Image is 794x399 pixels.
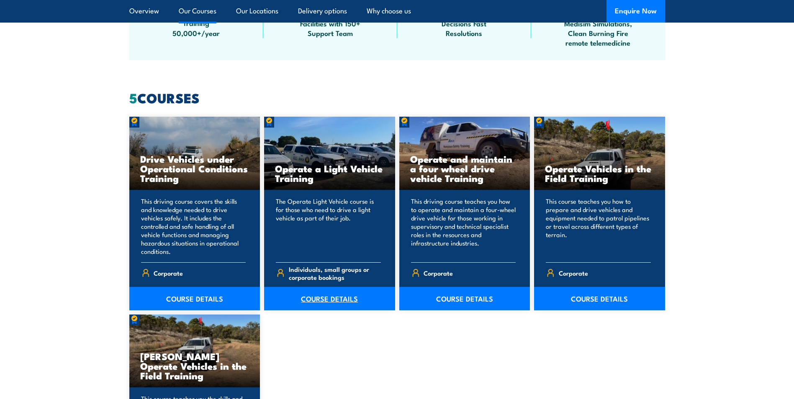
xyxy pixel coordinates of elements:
a: COURSE DETAILS [399,287,530,310]
h3: Operate and maintain a four wheel drive vehicle Training [410,154,519,183]
span: Corporate [154,266,183,279]
p: This driving course covers the skills and knowledge needed to drive vehicles safely. It includes ... [141,197,246,256]
span: Corporate [559,266,588,279]
span: Australia Wide Training 50,000+/year [159,8,234,38]
a: COURSE DETAILS [534,287,665,310]
h3: Drive Vehicles under Operational Conditions Training [140,154,249,183]
h3: Operate a Light Vehicle Training [275,164,384,183]
span: Fast Response Fast Decisions Fast Resolutions [427,8,502,38]
a: COURSE DETAILS [129,287,260,310]
a: COURSE DETAILS [264,287,395,310]
p: This course teaches you how to prepare and drive vehicles and equipment needed to patrol pipeline... [546,197,651,256]
h3: Operate Vehicles in the Field Training [545,164,654,183]
strong: 5 [129,87,137,108]
span: Individuals, small groups or corporate bookings [289,265,381,281]
h3: [PERSON_NAME] Operate Vehicles in the Field Training [140,351,249,380]
span: Corporate [424,266,453,279]
span: Technology, VR, Medisim Simulations, Clean Burning Fire remote telemedicine [560,8,636,48]
h2: COURSES [129,92,665,103]
span: Specialist Training Facilities with 150+ Support Team [293,8,368,38]
p: The Operate Light Vehicle course is for those who need to drive a light vehicle as part of their ... [276,197,381,256]
p: This driving course teaches you how to operate and maintain a four-wheel drive vehicle for those ... [411,197,516,256]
